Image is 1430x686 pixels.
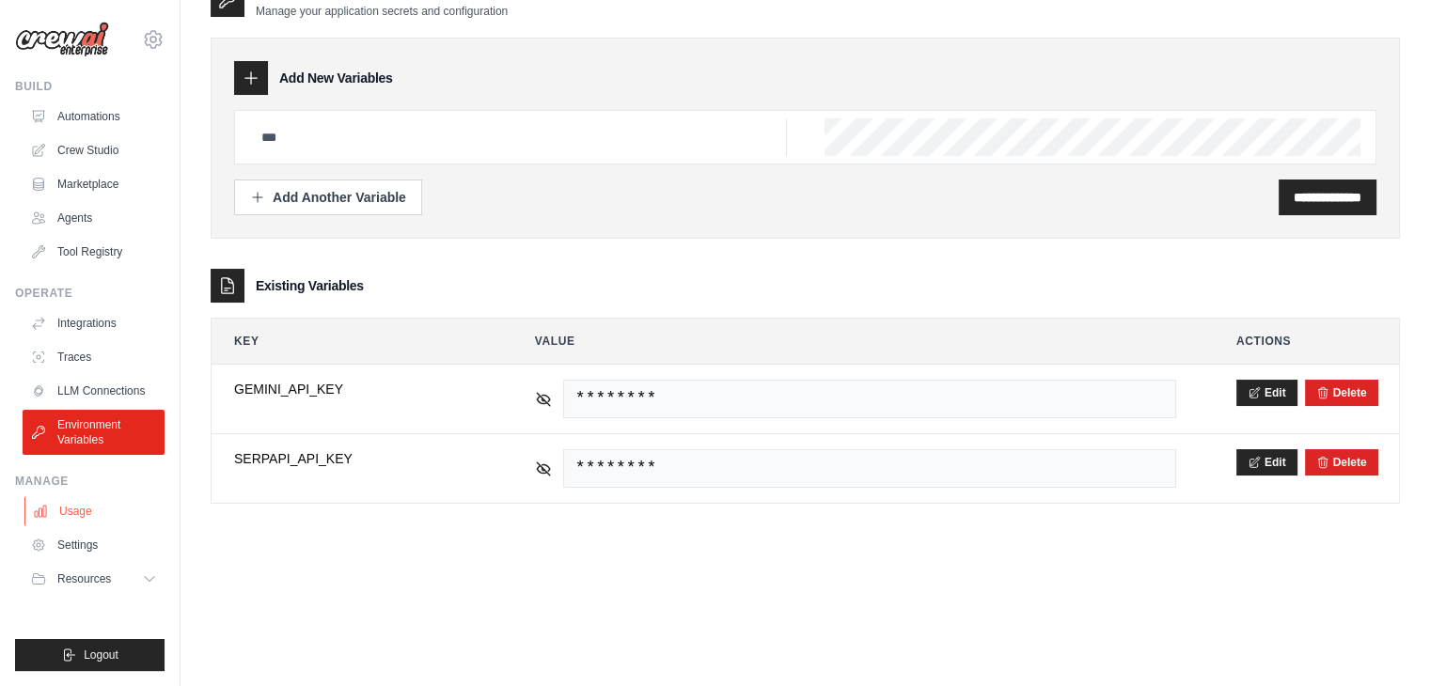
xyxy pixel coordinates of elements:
span: Logout [84,647,118,663]
a: Usage [24,496,166,526]
th: Value [512,319,1199,364]
button: Add Another Variable [234,179,422,215]
span: Resources [57,571,111,586]
button: Delete [1316,455,1367,470]
button: Delete [1316,385,1367,400]
th: Actions [1214,319,1399,364]
a: Integrations [23,308,165,338]
p: Manage your application secrets and configuration [256,4,508,19]
button: Edit [1236,449,1297,476]
img: Logo [15,22,109,57]
a: Environment Variables [23,410,165,455]
a: Agents [23,203,165,233]
button: Resources [23,564,165,594]
button: Edit [1236,380,1297,406]
a: Tool Registry [23,237,165,267]
div: Manage [15,474,165,489]
div: Build [15,79,165,94]
a: Crew Studio [23,135,165,165]
h3: Existing Variables [256,276,364,295]
a: Automations [23,101,165,132]
a: LLM Connections [23,376,165,406]
span: SERPAPI_API_KEY [234,449,475,468]
a: Settings [23,530,165,560]
th: Key [212,319,497,364]
a: Marketplace [23,169,165,199]
div: Operate [15,286,165,301]
a: Traces [23,342,165,372]
span: GEMINI_API_KEY [234,380,475,398]
h3: Add New Variables [279,69,393,87]
div: Add Another Variable [250,188,406,207]
button: Logout [15,639,165,671]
